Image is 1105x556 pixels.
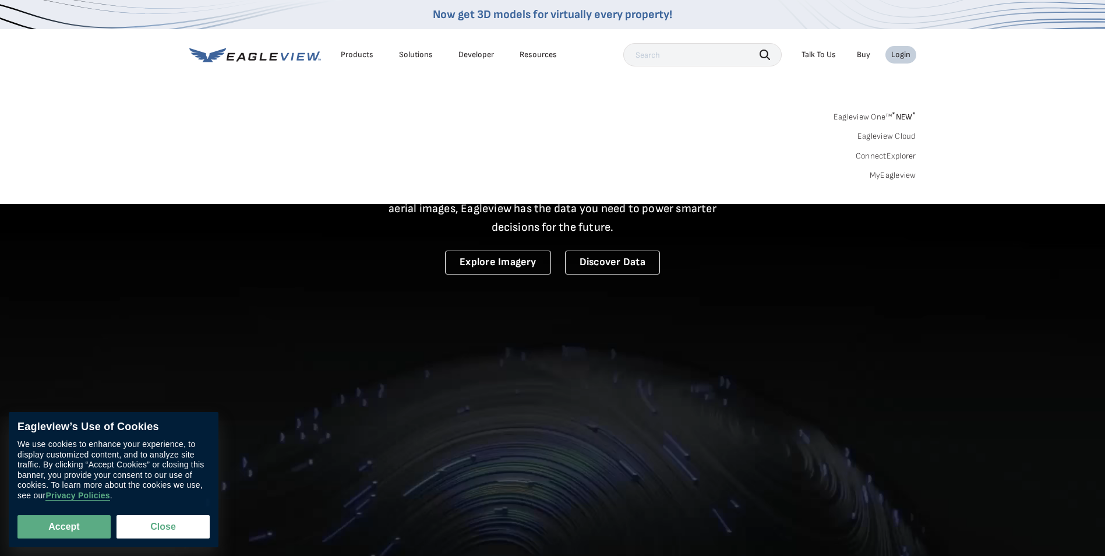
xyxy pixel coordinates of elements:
a: Eagleview One™*NEW* [834,108,916,122]
a: Explore Imagery [445,251,551,275]
div: Resources [520,50,557,60]
a: MyEagleview [870,170,916,181]
a: Privacy Policies [45,491,110,501]
a: Eagleview Cloud [857,131,916,142]
div: Talk To Us [802,50,836,60]
input: Search [623,43,782,66]
div: Login [891,50,910,60]
a: ConnectExplorer [856,151,916,161]
a: Buy [857,50,870,60]
div: Solutions [399,50,433,60]
div: Products [341,50,373,60]
div: We use cookies to enhance your experience, to display customized content, and to analyze site tra... [17,439,210,501]
div: Eagleview’s Use of Cookies [17,421,210,434]
a: Discover Data [565,251,660,275]
span: NEW [892,112,916,122]
p: A new era starts here. Built on more than 3.5 billion high-resolution aerial images, Eagleview ha... [375,181,731,237]
a: Now get 3D models for virtually every property! [433,8,672,22]
a: Developer [458,50,494,60]
button: Accept [17,515,111,539]
button: Close [116,515,210,539]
